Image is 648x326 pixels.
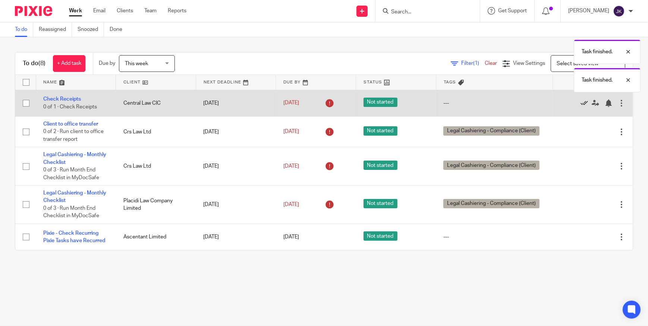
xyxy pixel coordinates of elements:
[93,7,106,15] a: Email
[116,147,196,186] td: Crs Law Ltd
[99,60,115,67] p: Due by
[43,231,105,243] a: Pixie - Check Recurring Pixie Tasks have Recurred
[283,164,299,169] span: [DATE]
[116,186,196,224] td: Placidi Law Company Limited
[38,60,45,66] span: (8)
[196,90,276,116] td: [DATE]
[443,161,540,170] span: Legal Cashiering - Compliance (Client)
[116,224,196,250] td: Ascentant Limited
[43,96,81,102] a: Check Receipts
[15,22,33,37] a: To do
[78,22,104,37] a: Snoozed
[283,129,299,134] span: [DATE]
[582,48,613,56] p: Task finished.
[364,98,397,107] span: Not started
[43,104,97,110] span: 0 of 1 · Check Receipts
[23,60,45,67] h1: To do
[144,7,157,15] a: Team
[43,167,99,180] span: 0 of 3 · Run Month End Checklist in MyDocSafe
[168,7,186,15] a: Reports
[116,90,196,116] td: Central Law CIC
[283,202,299,207] span: [DATE]
[43,190,106,203] a: Legal Cashiering - Monthly Checklist
[39,22,72,37] a: Reassigned
[43,121,98,127] a: Client to office transfer
[125,61,148,66] span: This week
[364,126,397,136] span: Not started
[283,234,299,240] span: [DATE]
[364,161,397,170] span: Not started
[196,224,276,250] td: [DATE]
[110,22,128,37] a: Done
[582,76,613,84] p: Task finished.
[69,7,82,15] a: Work
[443,199,540,208] span: Legal Cashiering - Compliance (Client)
[581,99,592,107] a: Mark as done
[443,99,545,107] div: ---
[116,116,196,147] td: Crs Law Ltd
[443,126,540,136] span: Legal Cashiering - Compliance (Client)
[53,55,85,72] a: + Add task
[15,6,52,16] img: Pixie
[364,199,397,208] span: Not started
[196,116,276,147] td: [DATE]
[443,233,545,241] div: ---
[43,152,106,165] a: Legal Cashiering - Monthly Checklist
[43,206,99,219] span: 0 of 3 · Run Month End Checklist in MyDocSafe
[196,147,276,186] td: [DATE]
[613,5,625,17] img: svg%3E
[364,231,397,241] span: Not started
[283,101,299,106] span: [DATE]
[43,129,104,142] span: 0 of 2 · Run client to office transfer report
[196,186,276,224] td: [DATE]
[117,7,133,15] a: Clients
